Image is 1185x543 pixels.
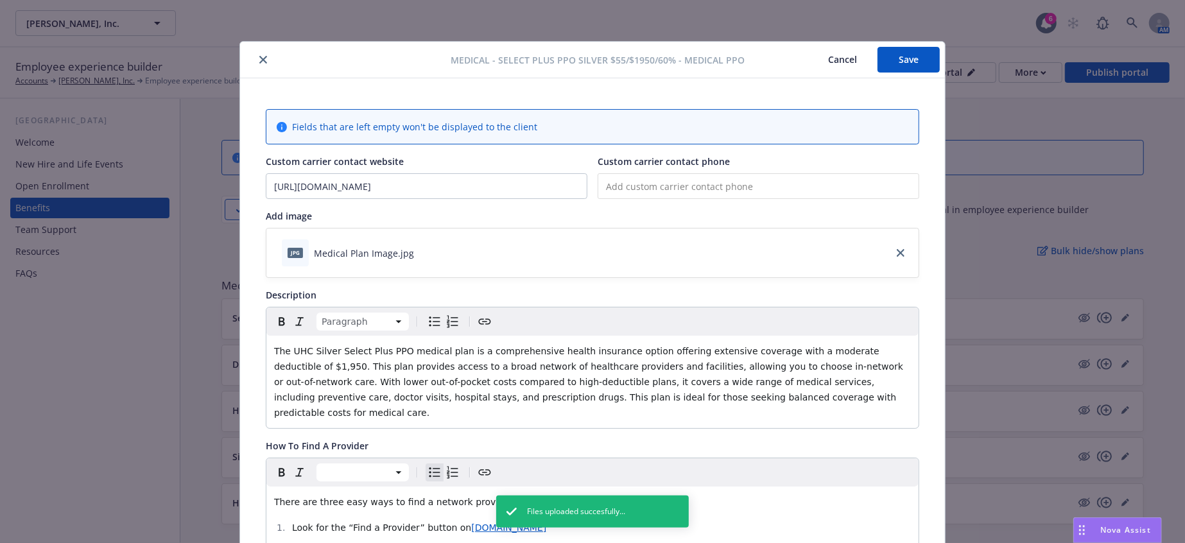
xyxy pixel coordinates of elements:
button: Numbered list [444,463,462,481]
input: Add custom carrier contact website [266,174,587,198]
div: Medical Plan Image.jpg [314,246,414,260]
span: Look for the “Find a Provider” button on [292,522,471,533]
button: Bold [273,313,291,331]
button: close [255,52,271,67]
span: Description [266,289,316,301]
button: Bulleted list [426,313,444,331]
div: Drag to move [1074,518,1090,542]
div: toggle group [426,463,462,481]
span: Fields that are left empty won't be displayed to the client [292,120,537,134]
span: How To Find A Provider [266,440,368,452]
button: Numbered list [444,313,462,331]
span: Custom carrier contact website [266,155,404,168]
div: editable markdown [266,336,919,428]
button: Create link [476,313,494,331]
button: Bold [273,463,291,481]
a: [DOMAIN_NAME] [471,522,546,533]
button: Italic [291,463,309,481]
button: Nova Assist [1073,517,1162,543]
span: Custom carrier contact phone [598,155,730,168]
span: Nova Assist [1100,524,1151,535]
button: Italic [291,313,309,331]
a: close [893,245,908,261]
button: Cancel [808,47,878,73]
button: Create link [476,463,494,481]
span: Medical - Select Plus PPO Silver $55/$1950/60% - Medical PPO [451,53,745,67]
div: toggle group [426,313,462,331]
span: The UHC Silver Select Plus PPO medical plan is a comprehensive health insurance option offering e... [274,346,906,418]
button: download file [419,246,429,260]
button: Bulleted list [426,463,444,481]
button: Block type [316,463,409,481]
span: There are three easy ways to find a network provider. [274,497,515,507]
span: Files uploaded succesfully... [527,506,625,517]
span: jpg [288,248,303,257]
span: Add image [266,210,312,222]
button: Block type [316,313,409,331]
input: Add custom carrier contact phone [598,173,919,199]
button: Save [878,47,940,73]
